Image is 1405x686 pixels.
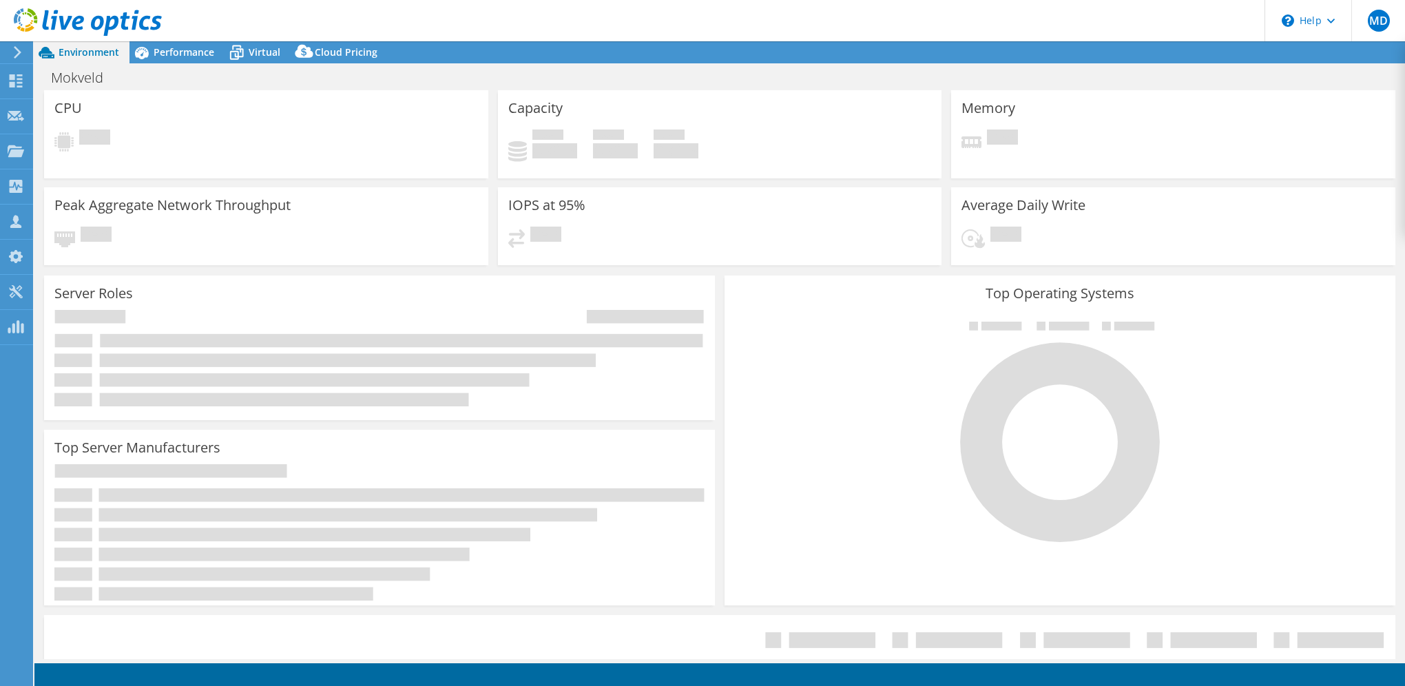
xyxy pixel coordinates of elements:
span: Used [532,129,563,143]
h3: Peak Aggregate Network Throughput [54,198,291,213]
span: Pending [990,227,1021,245]
h3: Memory [961,101,1015,116]
span: Pending [987,129,1018,148]
span: Free [593,129,624,143]
h4: 0 GiB [654,143,698,158]
h3: Capacity [508,101,563,116]
span: Virtual [249,45,280,59]
span: Pending [530,227,561,245]
h3: CPU [54,101,82,116]
span: MD [1368,10,1390,32]
svg: \n [1282,14,1294,27]
span: Cloud Pricing [315,45,377,59]
h3: Top Server Manufacturers [54,440,220,455]
span: Performance [154,45,214,59]
h4: 0 GiB [532,143,577,158]
span: Pending [81,227,112,245]
h1: Mokveld [45,70,125,85]
h4: 0 GiB [593,143,638,158]
h3: Average Daily Write [961,198,1085,213]
span: Total [654,129,685,143]
span: Pending [79,129,110,148]
h3: IOPS at 95% [508,198,585,213]
h3: Top Operating Systems [735,286,1385,301]
h3: Server Roles [54,286,133,301]
span: Environment [59,45,119,59]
